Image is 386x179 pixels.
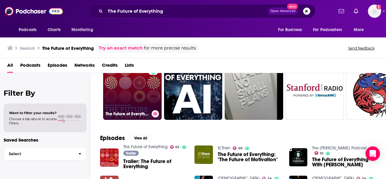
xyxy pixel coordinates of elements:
[20,60,40,73] a: Podcasts
[313,26,342,34] span: For Podcasters
[20,45,35,51] h3: Search
[99,45,143,52] a: Try an exact match
[48,26,61,34] span: Charts
[130,135,151,142] button: View All
[320,152,323,155] span: 91
[14,24,44,36] button: open menu
[218,152,282,162] a: The Future of Everything: "The Future of Motivation"
[170,145,180,149] a: 63
[376,5,381,9] svg: Add a profile image
[164,61,223,120] a: 44
[103,61,162,120] a: 63The Future of Everything
[4,137,87,143] p: Saved Searches
[336,6,346,16] a: Show notifications dropdown
[274,24,309,36] button: open menu
[312,157,376,167] a: The Future of Everything With Derek Thompson
[354,26,364,34] span: More
[44,24,64,36] a: Charts
[309,24,351,36] button: open menu
[268,8,298,15] button: Open AdvancedNew
[125,60,134,73] a: Lists
[102,60,118,73] a: Credits
[315,151,323,155] a: 91
[19,26,36,34] span: Podcasts
[123,144,168,149] a: The Future of Everything
[233,146,242,150] a: 69
[289,148,308,167] img: The Future of Everything With Derek Thompson
[271,10,296,13] span: Open Advanced
[312,157,376,167] span: The Future of Everything With [PERSON_NAME]
[48,60,67,73] a: Episodes
[278,26,302,34] span: For Business
[42,45,94,51] h3: The Future of Everything
[4,89,87,97] h2: Filter By
[287,4,298,9] span: New
[89,4,315,18] div: Search podcasts, credits, & more...
[350,24,372,36] button: open menu
[368,5,381,18] img: User Profile
[365,146,380,161] div: Open Intercom Messenger
[238,147,242,150] span: 69
[144,45,196,52] span: for more precise results
[106,111,149,117] h3: The Future of Everything
[9,117,57,125] span: Choose a tab above to access filters.
[4,147,87,161] button: Select
[346,46,376,51] button: Send feedback
[368,5,381,18] span: Logged in as jbukowski
[4,152,74,156] span: Select
[351,6,361,16] a: Show notifications dropdown
[123,159,188,169] a: Trailer: The Future of Everything
[100,134,151,142] a: EpisodesView All
[312,145,367,151] a: The Bill Simmons Podcast
[218,145,230,151] a: If/Then
[100,134,125,142] h2: Episodes
[71,26,93,34] span: Monitoring
[74,60,95,73] a: Networks
[195,145,213,164] img: The Future of Everything: "The Future of Motivation"
[5,5,63,17] img: Podchaser - Follow, Share and Rate Podcasts
[9,111,57,115] span: Want to filter your results?
[7,60,13,73] a: All
[67,24,101,36] button: open menu
[100,149,119,167] img: Trailer: The Future of Everything
[368,5,381,18] button: Show profile menu
[105,6,268,16] input: Search podcasts, credits, & more...
[175,146,179,149] span: 63
[126,152,136,155] span: Trailer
